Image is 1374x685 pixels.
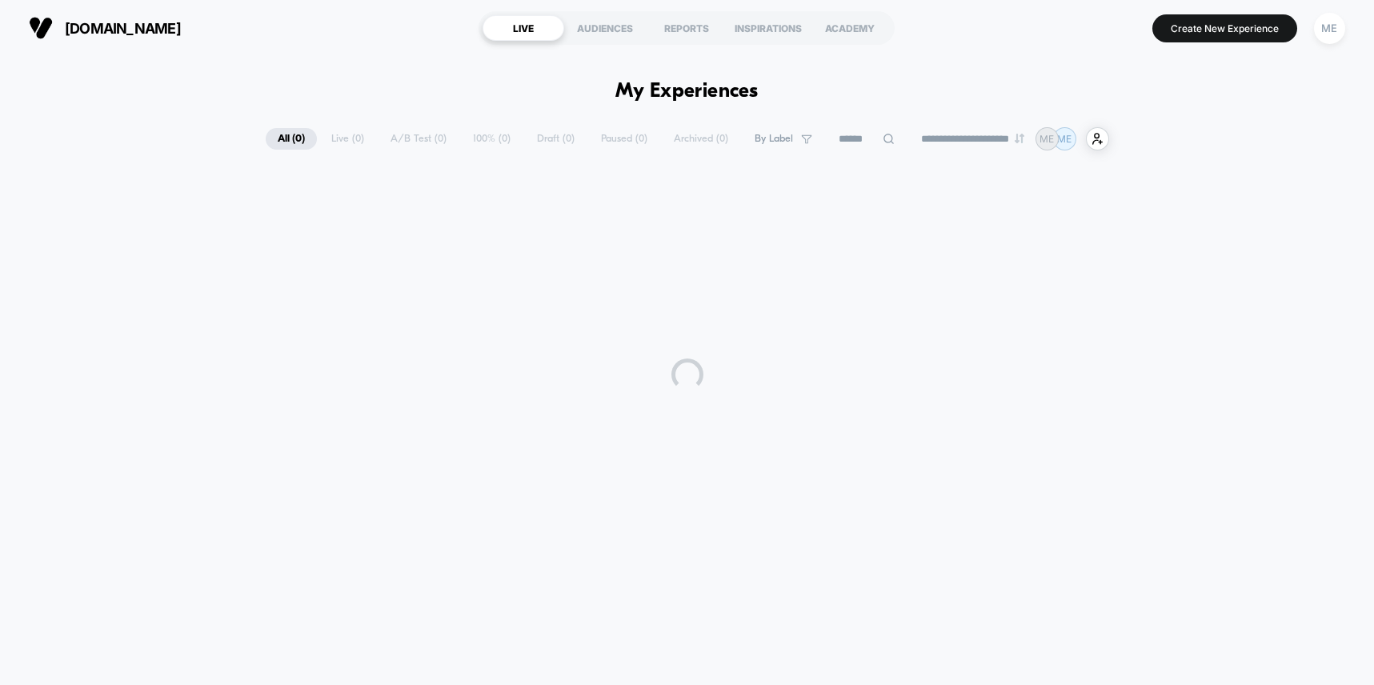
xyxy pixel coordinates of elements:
img: end [1015,134,1024,143]
div: ACADEMY [809,15,891,41]
div: ME [1314,13,1345,44]
button: [DOMAIN_NAME] [24,15,186,41]
div: INSPIRATIONS [727,15,809,41]
div: LIVE [483,15,564,41]
span: All ( 0 ) [266,128,317,150]
span: [DOMAIN_NAME] [65,20,181,37]
button: Create New Experience [1152,14,1297,42]
button: ME [1309,12,1350,45]
div: AUDIENCES [564,15,646,41]
span: By Label [755,133,793,145]
img: Visually logo [29,16,53,40]
p: ME [1057,133,1072,145]
h1: My Experiences [615,80,759,103]
div: REPORTS [646,15,727,41]
p: ME [1040,133,1054,145]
